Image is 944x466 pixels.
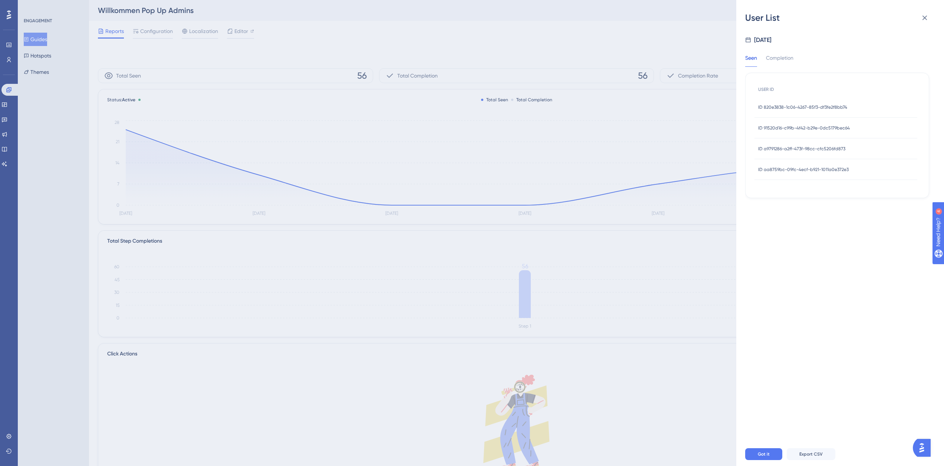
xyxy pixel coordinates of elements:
[52,4,54,10] div: 4
[787,448,835,460] button: Export CSV
[17,2,46,11] span: Need Help?
[758,104,847,110] span: ID 820e3838-1c06-4267-85f3-df3fe2f8bb74
[745,53,757,67] div: Seen
[758,146,845,152] span: ID a9791286-a2ff-473f-98cc-cfc5206fd873
[758,86,774,92] span: USER ID
[758,167,849,173] span: ID aa8759bc-09fc-4ecf-b921-1011a0e372e3
[754,36,772,45] div: [DATE]
[758,451,770,457] span: Got it
[913,437,935,459] iframe: UserGuiding AI Assistant Launcher
[745,12,935,24] div: User List
[758,125,850,131] span: ID 91520d16-c99b-4f42-b29e-0dc5179bec64
[799,451,823,457] span: Export CSV
[745,448,782,460] button: Got it
[766,53,793,67] div: Completion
